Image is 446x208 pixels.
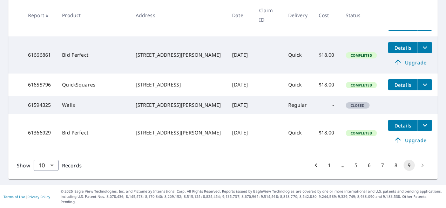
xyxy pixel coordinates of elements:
div: 10 [34,155,59,175]
button: page 9 [404,160,415,171]
td: Bid Perfect [56,114,130,151]
span: Show [17,162,30,169]
span: Records [62,162,82,169]
td: [DATE] [227,74,254,96]
div: [STREET_ADDRESS][PERSON_NAME] [136,129,221,136]
div: [STREET_ADDRESS][PERSON_NAME] [136,102,221,109]
button: detailsBtn-61366929 [388,120,418,131]
td: $18.00 [313,36,340,74]
td: [DATE] [227,114,254,151]
td: 61666861 [22,36,56,74]
button: Go to page 8 [390,160,401,171]
td: $18.00 [313,74,340,96]
div: [STREET_ADDRESS][PERSON_NAME] [136,51,221,58]
td: [DATE] [227,36,254,74]
a: Privacy Policy [27,194,50,199]
td: Quick [283,74,313,96]
span: Completed [346,131,376,136]
td: 61594325 [22,96,56,114]
a: Upgrade [388,57,432,68]
button: Go to page 6 [364,160,375,171]
div: Show 10 records [34,160,59,171]
button: detailsBtn-61655796 [388,79,418,90]
span: Details [392,82,413,88]
button: Go to page 5 [350,160,361,171]
span: Details [392,122,413,129]
button: Go to page 1 [324,160,335,171]
span: Upgrade [392,58,428,67]
td: QuickSquares [56,74,130,96]
span: Upgrade [392,136,428,144]
button: filesDropdownBtn-61666861 [418,42,432,53]
td: Walls [56,96,130,114]
td: - [313,96,340,114]
button: Go to page 7 [377,160,388,171]
td: Regular [283,96,313,114]
td: Quick [283,36,313,74]
nav: pagination navigation [309,160,429,171]
button: filesDropdownBtn-61366929 [418,120,432,131]
a: Upgrade [388,134,432,146]
td: 61655796 [22,74,56,96]
span: Details [392,44,413,51]
button: Go to previous page [310,160,322,171]
span: Completed [346,83,376,88]
p: | [4,195,50,199]
button: detailsBtn-61666861 [388,42,418,53]
td: [DATE] [227,96,254,114]
td: Quick [283,114,313,151]
div: [STREET_ADDRESS] [136,81,221,88]
span: Closed [346,103,369,108]
button: filesDropdownBtn-61655796 [418,79,432,90]
p: © 2025 Eagle View Technologies, Inc. and Pictometry International Corp. All Rights Reserved. Repo... [61,189,442,204]
td: Bid Perfect [56,36,130,74]
td: 61366929 [22,114,56,151]
td: $18.00 [313,114,340,151]
div: … [337,162,348,169]
span: Completed [346,53,376,58]
a: Terms of Use [4,194,25,199]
